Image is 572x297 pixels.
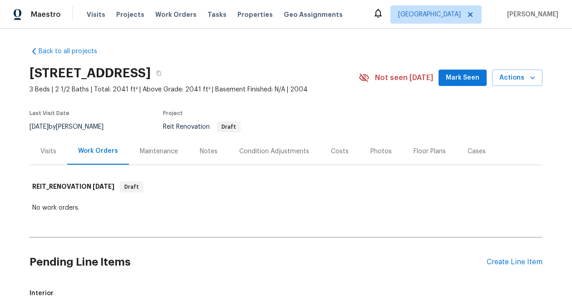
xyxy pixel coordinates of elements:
[446,72,479,84] span: Mark Seen
[468,147,486,156] div: Cases
[30,111,69,116] span: Last Visit Date
[375,73,433,82] span: Not seen [DATE]
[30,69,151,78] h2: [STREET_ADDRESS]
[30,85,359,94] span: 3 Beds | 2 1/2 Baths | Total: 2041 ft² | Above Grade: 2041 ft² | Basement Finished: N/A | 2004
[414,147,446,156] div: Floor Plans
[30,172,542,201] div: REIT_RENOVATION [DATE]Draft
[492,70,542,86] button: Actions
[439,70,487,86] button: Mark Seen
[163,124,241,130] span: Reit Renovation
[151,65,167,81] button: Copy Address
[32,203,540,212] div: No work orders.
[239,147,309,156] div: Condition Adjustments
[207,11,227,18] span: Tasks
[503,10,558,19] span: [PERSON_NAME]
[155,10,197,19] span: Work Orders
[487,258,542,267] div: Create Line Item
[31,10,61,19] span: Maestro
[40,147,56,156] div: Visits
[200,147,217,156] div: Notes
[30,121,114,132] div: by [PERSON_NAME]
[30,47,117,56] a: Back to all projects
[218,124,240,130] span: Draft
[163,111,183,116] span: Project
[331,147,349,156] div: Costs
[121,182,143,191] span: Draft
[284,10,343,19] span: Geo Assignments
[499,72,535,84] span: Actions
[370,147,392,156] div: Photos
[32,181,114,192] h6: REIT_RENOVATION
[93,183,114,190] span: [DATE]
[116,10,144,19] span: Projects
[30,241,487,283] h2: Pending Line Items
[30,124,49,130] span: [DATE]
[78,146,118,156] div: Work Orders
[398,10,461,19] span: [GEOGRAPHIC_DATA]
[140,147,178,156] div: Maintenance
[87,10,105,19] span: Visits
[237,10,273,19] span: Properties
